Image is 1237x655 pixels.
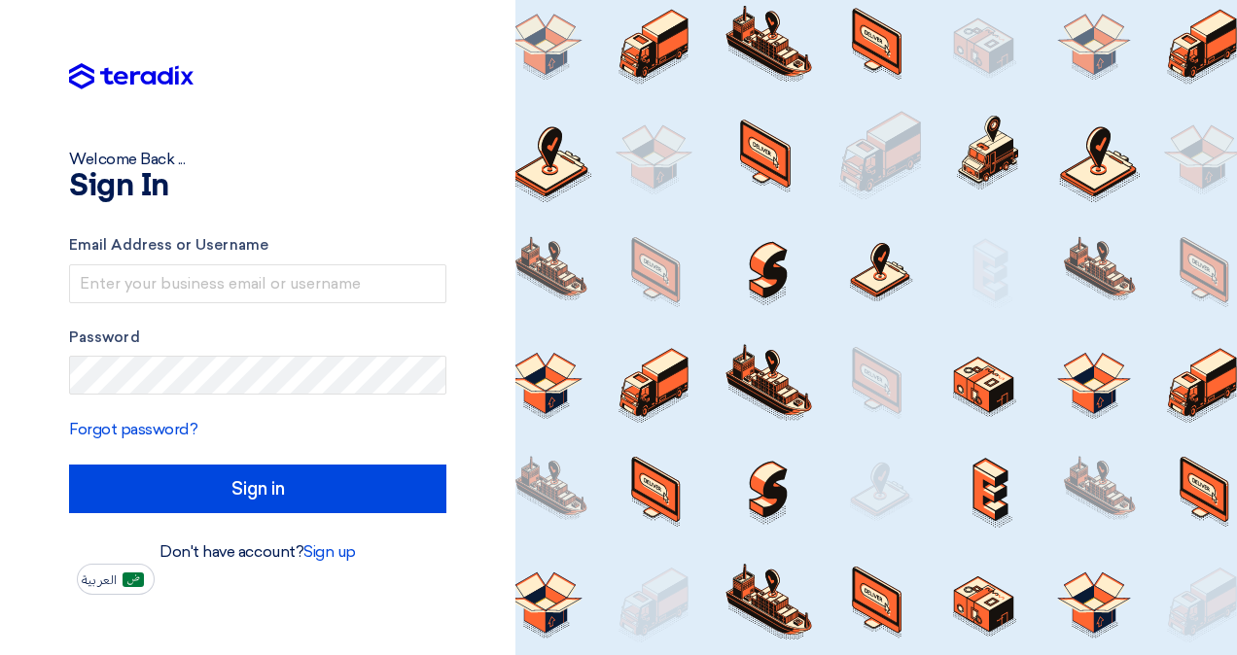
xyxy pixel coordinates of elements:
[69,148,446,171] div: Welcome Back ...
[77,564,155,595] button: العربية
[69,171,446,202] h1: Sign In
[123,572,144,587] img: ar-AR.png
[82,573,117,587] span: العربية
[69,63,194,90] img: Teradix logo
[69,540,446,564] div: Don't have account?
[69,420,197,438] a: Forgot password?
[69,264,446,303] input: Enter your business email or username
[69,234,446,257] label: Email Address or Username
[69,465,446,513] input: Sign in
[303,542,356,561] a: Sign up
[69,327,446,349] label: Password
